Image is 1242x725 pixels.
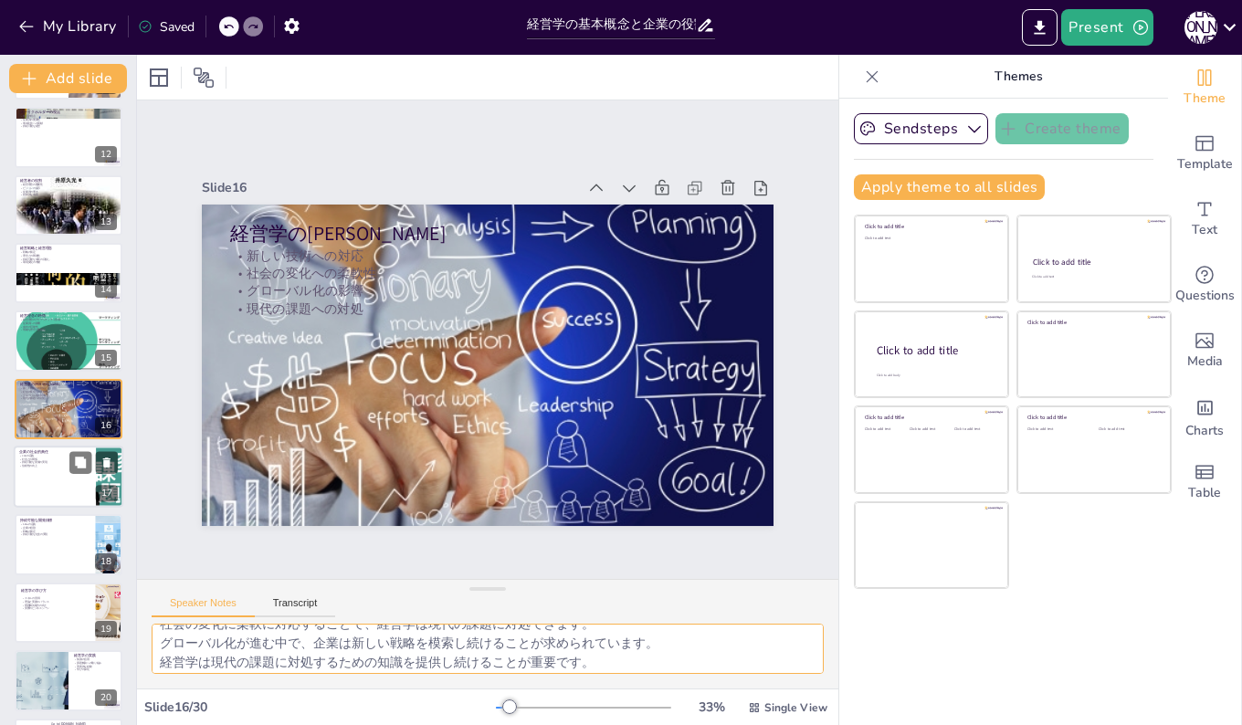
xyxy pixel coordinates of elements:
[22,597,113,601] p: スキルの習得
[95,146,117,163] div: 12
[1184,9,1217,46] button: [PERSON_NAME]
[69,451,91,473] button: Duplicate Slide
[95,281,117,298] div: 14
[138,18,195,36] div: Saved
[877,342,994,358] div: Click to add title
[20,178,117,184] p: 経営者の役割
[202,179,576,196] div: Slide 16
[1061,9,1153,46] button: Present
[1027,427,1085,432] div: Click to add text
[20,319,117,322] p: 経営理念のアイデンティティ形成
[865,414,995,421] div: Click to add title
[74,662,117,666] p: 課題解決への取り組み
[144,699,496,716] div: Slide 16 / 30
[74,658,117,662] p: 知識の活用
[230,221,744,247] p: 経営学の[PERSON_NAME]
[96,486,118,502] div: 17
[230,247,744,264] p: 新しい技術への対応
[95,553,117,570] div: 18
[22,607,113,611] p: 実際のビジネスシーン
[995,113,1129,144] button: Create theme
[764,700,827,715] span: Single View
[865,427,906,432] div: Click to add text
[1168,449,1241,515] div: Add a table
[20,518,90,523] p: 持続可能な開発目標
[20,183,117,186] p: 経営理念の重要性
[22,604,113,607] p: 問題解決能力の向上
[96,451,118,473] button: Delete Slide
[20,526,90,530] p: 企業の役割
[19,457,90,461] p: 社会との関係
[910,427,951,432] div: Click to add text
[20,382,117,387] p: 経営学の[PERSON_NAME]
[21,587,113,593] p: 経営学の学び方
[19,461,90,465] p: 持続可能な発展の実現
[15,310,122,371] div: https://cdn.sendsteps.com/images/logo/sendsteps_logo_white.pnghttps://cdn.sendsteps.com/images/lo...
[1168,55,1241,121] div: Change the overall theme
[144,63,174,92] div: Layout
[20,110,117,115] p: ステイクホルダーの視点
[20,193,117,196] p: 効果的な成長
[95,621,117,637] div: 19
[95,350,117,366] div: 15
[1168,121,1241,186] div: Add ready made slides
[20,396,117,400] p: 現代の課題への対処
[865,236,995,241] div: Click to add text
[1192,220,1217,240] span: Text
[14,446,123,508] div: 17
[20,329,117,332] p: 明確な理念の重要性
[14,12,124,41] button: My Library
[20,522,90,526] p: SDGsの定義
[15,243,122,303] div: https://cdn.sendsteps.com/images/logo/sendsteps_logo_white.pnghttps://cdn.sendsteps.com/images/lo...
[20,261,117,265] p: 環境変化の考慮
[20,386,117,390] p: 新しい技術への対応
[255,597,336,617] button: Transcript
[1033,257,1154,268] div: Click to add title
[1168,318,1241,384] div: Add images, graphics, shapes or video
[15,107,122,167] div: https://cdn.sendsteps.com/images/logo/sendsteps_logo_white.pnghttps://cdn.sendsteps.com/images/lo...
[15,379,122,439] div: https://cdn.sendsteps.com/images/logo/sendsteps_logo_white.pnghttps://cdn.sendsteps.com/images/lo...
[1168,252,1241,318] div: Get real-time input from your audience
[20,322,117,326] p: 従業員への影響
[230,300,744,318] p: 現代の課題への対処
[20,254,117,257] p: 理念との関連性
[854,113,988,144] button: Sendsteps
[230,282,744,299] p: グローバル化の影響
[1185,421,1224,441] span: Charts
[20,529,90,532] p: 戦略の策定
[95,417,117,434] div: 16
[887,55,1150,99] p: Themes
[1168,384,1241,449] div: Add charts and graphs
[20,390,117,394] p: 社会の変化への柔軟性
[20,314,117,320] p: 経営理念の特徴
[20,190,117,194] p: 従業員の導き
[20,394,117,397] p: グローバル化の影響
[20,121,117,125] p: 地域社会への貢献
[95,689,117,706] div: 20
[74,665,117,668] p: 実践的な経験
[15,514,122,574] div: 18
[865,223,995,230] div: Click to add title
[1175,286,1235,306] span: Questions
[877,373,992,377] div: Click to add body
[527,12,697,38] input: Insert title
[9,64,127,93] button: Add slide
[19,464,90,468] p: 信頼性の向上
[74,668,117,672] p: 学びの深化
[20,115,117,119] p: 株主の視点
[1168,186,1241,252] div: Add text boxes
[95,214,117,230] div: 13
[1022,9,1058,46] button: Export to PowerPoint
[1027,414,1158,421] div: Click to add title
[20,125,117,129] p: 持続可能な経営
[1187,352,1223,372] span: Media
[1184,89,1226,109] span: Theme
[854,174,1045,200] button: Apply theme to all slides
[152,597,255,617] button: Speaker Notes
[152,624,824,674] textarea: 経営学は新しい技術に対応し、企業が競争力を維持できるようにする必要があります。 社会の変化に柔軟に対応することで、経営学は現代の課題に対処できます。 グローバル化が進む中で、企業は新しい戦略を模...
[74,653,117,658] p: 経営学の実践
[20,246,117,251] p: 経営戦略と経営理念
[20,251,117,255] p: 戦略の策定
[954,427,995,432] div: Click to add text
[22,600,113,604] p: 理論と実践のバランス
